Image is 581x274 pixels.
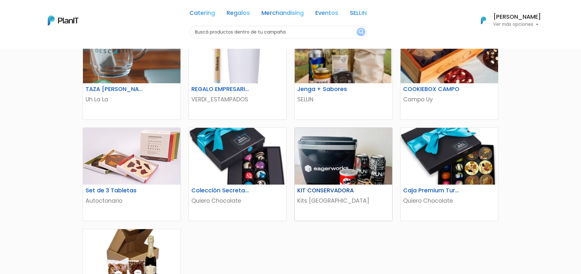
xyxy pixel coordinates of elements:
[476,13,491,27] img: PlanIt Logo
[189,26,286,83] img: thumb_Captura_de_pantalla_2024-09-02_120042.png
[189,128,286,185] img: thumb_secretaria.png
[295,128,392,185] img: thumb_PHOTO-2024-03-26-08-59-59_2.jpg
[403,95,495,104] p: Campo Uy
[294,127,392,221] a: KIT CONSERVADORA Kits [GEOGRAPHIC_DATA]
[261,10,304,18] a: Merchandising
[399,86,466,93] h6: COOKIEBOX CAMPO
[315,10,338,18] a: Eventos
[293,86,360,93] h6: Jenga + Sabores
[297,95,390,104] p: SELLIN
[293,187,360,194] h6: KIT CONSERVADORA
[189,127,287,221] a: Colección Secretaria Quiero Chocolate
[188,86,254,93] h6: REGALO EMPRESARIAL
[86,95,178,104] p: Uh La La
[189,10,215,18] a: Catering
[82,187,148,194] h6: Set de 3 Tabletas
[403,197,495,205] p: Quiero Chocolate
[33,6,93,19] div: ¿Necesitás ayuda?
[295,26,392,83] img: thumb_686e9e4f7c7ae_20.png
[191,197,284,205] p: Quiero Chocolate
[86,197,178,205] p: Autoctonario
[399,187,466,194] h6: Caja Premium Turquesa
[294,26,392,120] a: Jenga + Sabores SELLIN
[473,12,541,29] button: PlanIt Logo [PERSON_NAME] Ver más opciones
[82,86,148,93] h6: TAZA [PERSON_NAME]
[227,10,250,18] a: Regalos
[493,14,541,20] h6: [PERSON_NAME]
[83,127,181,221] a: Set de 3 Tabletas Autoctonario
[83,26,180,83] img: thumb_image00018-PhotoRoom.png
[350,10,367,18] a: SELLIN
[188,187,254,194] h6: Colección Secretaria
[401,26,498,83] img: thumb_WhatsApp_Image_2025-07-21_at_20.21.58.jpeg
[493,22,541,27] p: Ver más opciones
[297,197,390,205] p: Kits [GEOGRAPHIC_DATA]
[359,29,363,35] img: search_button-432b6d5273f82d61273b3651a40e1bd1b912527efae98b1b7a1b2c0702e16a8d.svg
[400,26,498,120] a: COOKIEBOX CAMPO Campo Uy
[189,26,287,120] a: REGALO EMPRESARIAL VERDI_ESTAMPADOS
[400,127,498,221] a: Caja Premium Turquesa Quiero Chocolate
[83,26,181,120] a: TAZA [PERSON_NAME] Uh La La
[189,26,367,38] input: Buscá productos dentro de tu campaña
[401,128,498,185] img: thumb_90b3d6_b770bf60cbda402488c72967ffae92af_mv2.png
[48,15,78,25] img: PlanIt Logo
[191,95,284,104] p: VERDI_ESTAMPADOS
[83,128,180,185] img: thumb_tabletas_cerradas_y_abiertas2.jpg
